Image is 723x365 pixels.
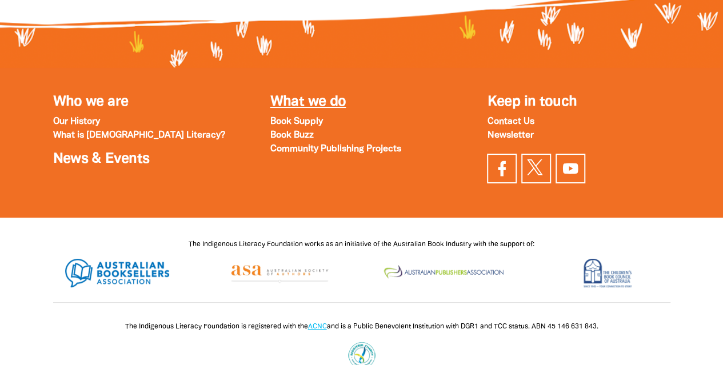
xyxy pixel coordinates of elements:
[308,323,327,330] a: ACNC
[270,131,313,139] a: Book Buzz
[53,95,129,109] a: Who we are
[556,154,585,183] a: Find us on YouTube
[53,118,100,126] a: Our History
[487,95,577,109] span: Keep in touch
[270,145,401,153] a: Community Publishing Projects
[53,131,225,139] a: What is [DEMOGRAPHIC_DATA] Literacy?
[487,131,533,139] a: Newsletter
[53,153,150,166] a: News & Events
[487,118,534,126] a: Contact Us
[125,323,598,330] span: The Indigenous Literacy Foundation is registered with the and is a Public Benevolent Institution ...
[521,154,551,183] a: Find us on Twitter
[270,118,322,126] a: Book Supply
[487,154,517,183] a: Visit our facebook page
[189,241,534,247] span: The Indigenous Literacy Foundation works as an initiative of the Australian Book Industry with th...
[270,95,346,109] a: What we do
